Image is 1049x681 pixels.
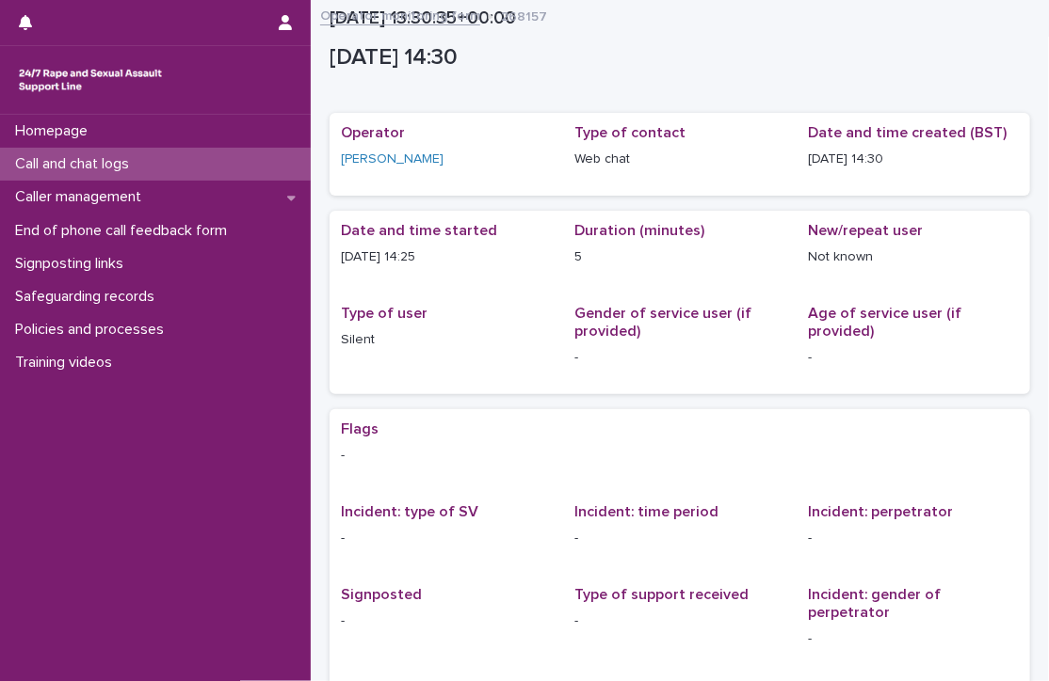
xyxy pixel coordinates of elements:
[808,247,1019,267] p: Not known
[8,354,127,372] p: Training videos
[808,504,953,519] span: Incident: perpetrator
[341,223,497,238] span: Date and time started
[341,529,552,548] p: -
[574,348,785,368] p: -
[15,61,166,99] img: rhQMoQhaT3yELyF149Cw
[8,222,242,240] p: End of phone call feedback form
[574,504,718,519] span: Incident: time period
[808,587,941,620] span: Incident: gender of perpetrator
[341,421,379,436] span: Flags
[808,150,1019,169] p: [DATE] 14:30
[341,150,444,169] a: [PERSON_NAME]
[341,611,552,631] p: -
[341,330,552,350] p: Silent
[808,348,1019,368] p: -
[574,587,749,602] span: Type of support received
[8,122,103,140] p: Homepage
[8,321,179,339] p: Policies and processes
[341,504,478,519] span: Incident: type of SV
[574,306,751,339] span: Gender of service user (if provided)
[808,306,961,339] span: Age of service user (if provided)
[341,306,428,321] span: Type of user
[574,529,785,548] p: -
[574,150,785,169] p: Web chat
[8,188,156,206] p: Caller management
[808,125,1007,140] span: Date and time created (BST)
[8,155,144,173] p: Call and chat logs
[574,125,686,140] span: Type of contact
[8,288,169,306] p: Safeguarding records
[8,255,138,273] p: Signposting links
[808,629,1019,649] p: -
[341,125,405,140] span: Operator
[501,5,547,25] p: 268157
[330,44,1023,71] p: [DATE] 14:30
[808,223,923,238] span: New/repeat user
[574,247,785,267] p: 5
[320,4,480,25] a: Operator monitoring form
[341,247,552,267] p: [DATE] 14:25
[574,611,785,631] p: -
[574,223,704,238] span: Duration (minutes)
[341,587,422,602] span: Signposted
[808,529,1019,548] p: -
[341,446,1019,466] p: -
